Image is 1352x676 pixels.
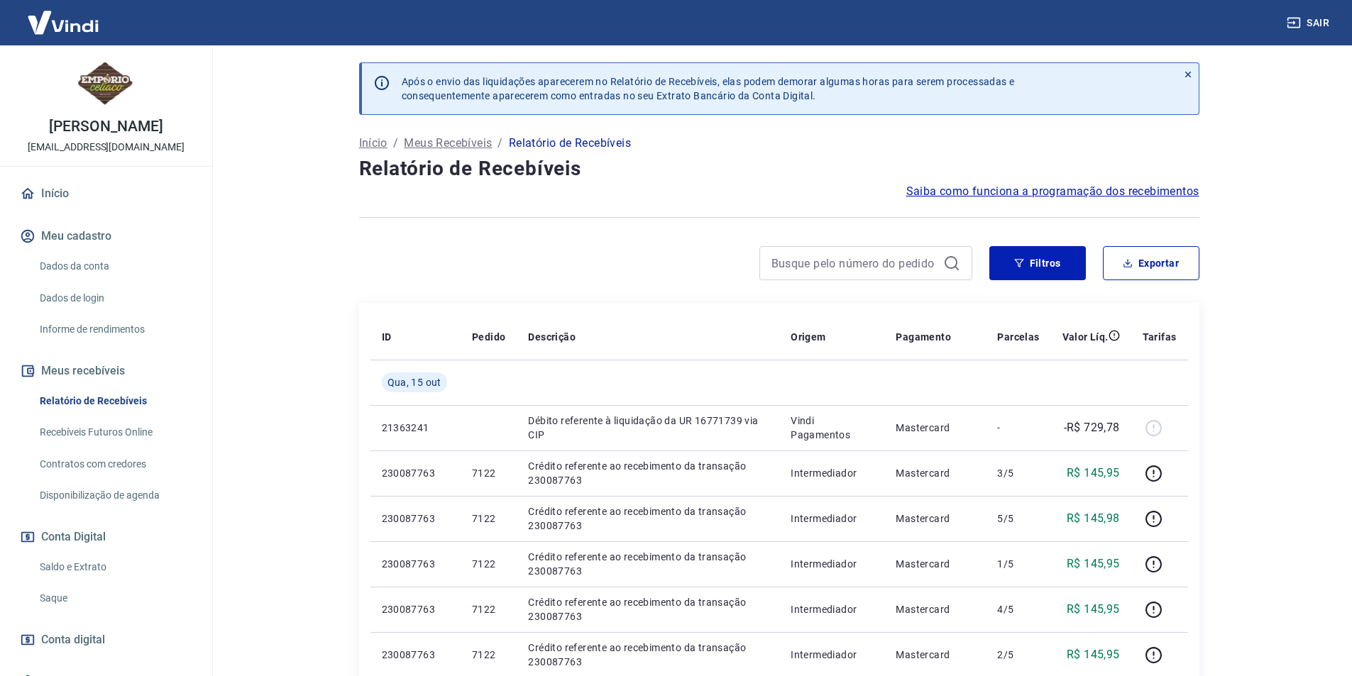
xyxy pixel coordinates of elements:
p: 230087763 [382,511,449,526]
button: Conta Digital [17,521,195,553]
p: Mastercard [896,557,974,571]
p: Crédito referente ao recebimento da transação 230087763 [528,641,768,669]
p: 7122 [472,602,505,616]
p: Mastercard [896,648,974,662]
a: Disponibilização de agenda [34,481,195,510]
p: Intermediador [791,466,873,480]
a: Informe de rendimentos [34,315,195,344]
p: 230087763 [382,602,449,616]
p: 3/5 [997,466,1039,480]
p: R$ 145,95 [1067,555,1120,572]
p: R$ 145,98 [1067,510,1120,527]
p: 1/5 [997,557,1039,571]
img: Vindi [17,1,109,44]
p: 230087763 [382,557,449,571]
p: Mastercard [896,421,974,435]
p: Mastercard [896,466,974,480]
p: Crédito referente ao recebimento da transação 230087763 [528,504,768,533]
a: Recebíveis Futuros Online [34,418,195,447]
span: Conta digital [41,630,105,650]
p: Mastercard [896,602,974,616]
button: Exportar [1103,246,1199,280]
p: 4/5 [997,602,1039,616]
p: 230087763 [382,466,449,480]
p: Vindi Pagamentos [791,414,873,442]
span: Qua, 15 out [388,375,441,389]
a: Dados da conta [34,252,195,281]
a: Início [17,178,195,209]
a: Início [359,135,388,152]
p: Intermediador [791,648,873,662]
p: Crédito referente ao recebimento da transação 230087763 [528,459,768,487]
p: Débito referente à liquidação da UR 16771739 via CIP [528,414,768,442]
a: Saiba como funciona a programação dos recebimentos [906,183,1199,200]
p: Tarifas [1143,330,1177,344]
a: Dados de login [34,284,195,313]
p: 5/5 [997,511,1039,526]
p: 2/5 [997,648,1039,662]
p: Descrição [528,330,576,344]
p: Mastercard [896,511,974,526]
h4: Relatório de Recebíveis [359,155,1199,183]
p: 230087763 [382,648,449,662]
a: Contratos com credores [34,450,195,479]
a: Saldo e Extrato [34,553,195,582]
p: Origem [791,330,825,344]
a: Relatório de Recebíveis [34,387,195,416]
p: 7122 [472,511,505,526]
p: ID [382,330,392,344]
p: Intermediador [791,602,873,616]
button: Meus recebíveis [17,355,195,387]
p: Crédito referente ao recebimento da transação 230087763 [528,550,768,578]
p: Valor Líq. [1062,330,1109,344]
p: 7122 [472,557,505,571]
button: Meu cadastro [17,221,195,252]
p: R$ 145,95 [1067,465,1120,482]
p: / [498,135,502,152]
p: Após o envio das liquidações aparecerem no Relatório de Recebíveis, elas podem demorar algumas ho... [402,74,1015,103]
p: [EMAIL_ADDRESS][DOMAIN_NAME] [28,140,185,155]
p: / [393,135,398,152]
p: Pagamento [896,330,951,344]
img: eae1b824-ffa6-4ee7-94d4-82ae2b65a266.jpeg [78,57,135,113]
p: Crédito referente ao recebimento da transação 230087763 [528,595,768,624]
a: Saque [34,584,195,613]
input: Busque pelo número do pedido [771,253,938,274]
p: 7122 [472,466,505,480]
p: Intermediador [791,557,873,571]
p: [PERSON_NAME] [49,119,163,134]
button: Filtros [989,246,1086,280]
p: R$ 145,95 [1067,601,1120,618]
p: R$ 145,95 [1067,646,1120,663]
p: - [997,421,1039,435]
p: Pedido [472,330,505,344]
p: Parcelas [997,330,1039,344]
p: -R$ 729,78 [1064,419,1120,436]
button: Sair [1284,10,1335,36]
p: 7122 [472,648,505,662]
p: Relatório de Recebíveis [509,135,631,152]
a: Meus Recebíveis [404,135,492,152]
p: Intermediador [791,511,873,526]
a: Conta digital [17,624,195,655]
p: 21363241 [382,421,449,435]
